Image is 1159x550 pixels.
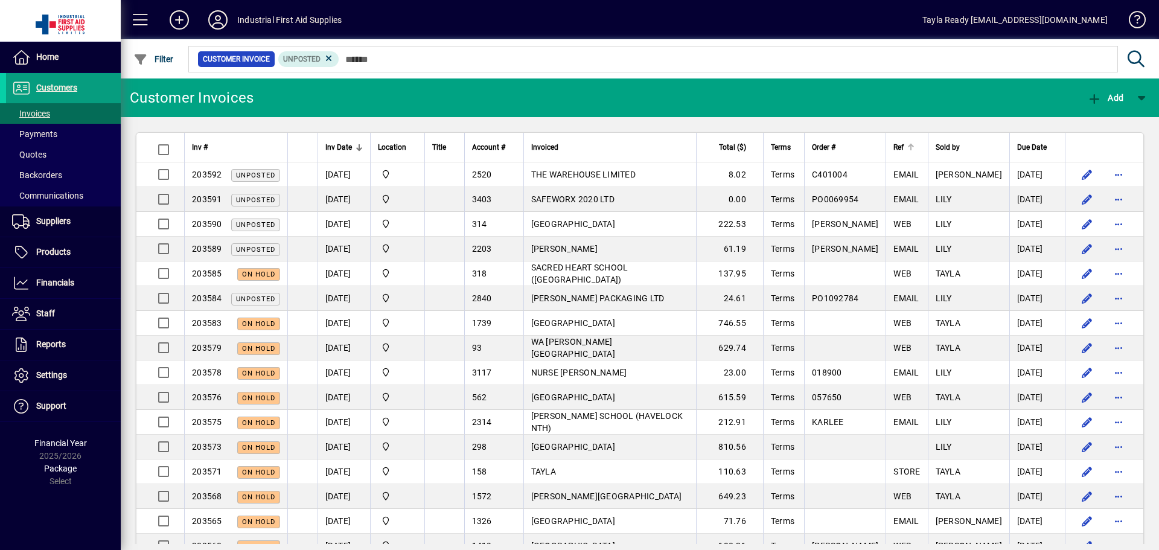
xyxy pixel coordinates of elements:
span: SACRED HEART SCHOOL ([GEOGRAPHIC_DATA]) [531,263,628,284]
span: EMAIL [893,194,919,204]
a: Communications [6,185,121,206]
button: More options [1109,511,1128,531]
div: Due Date [1017,141,1058,154]
td: [DATE] [318,410,370,435]
button: More options [1109,313,1128,333]
td: [DATE] [318,162,370,187]
td: 61.19 [696,237,763,261]
span: STORE [893,467,920,476]
span: 203585 [192,269,222,278]
span: INDUSTRIAL FIRST AID SUPPLIES LTD [378,217,417,231]
a: Home [6,42,121,72]
td: [DATE] [318,237,370,261]
span: WEB [893,219,912,229]
button: Edit [1078,388,1097,407]
span: Filter [133,54,174,64]
td: [DATE] [318,212,370,237]
td: [DATE] [318,286,370,311]
td: [DATE] [318,459,370,484]
td: [DATE] [1009,435,1065,459]
span: Customer Invoice [203,53,270,65]
span: [PERSON_NAME] [936,170,1002,179]
span: Unposted [236,246,275,254]
button: Add [1084,87,1126,109]
button: Add [160,9,199,31]
button: More options [1109,487,1128,506]
span: Order # [812,141,835,154]
span: Total ($) [719,141,746,154]
button: Edit [1078,165,1097,184]
span: Terms [771,343,794,353]
span: 203579 [192,343,222,353]
a: Knowledge Base [1120,2,1144,42]
td: [DATE] [318,484,370,509]
div: Industrial First Aid Supplies [237,10,342,30]
span: On hold [242,320,275,328]
span: 3117 [472,368,492,377]
span: Terms [771,516,794,526]
span: Title [432,141,446,154]
td: 23.00 [696,360,763,385]
span: Terms [771,293,794,303]
span: Terms [771,442,794,452]
span: EMAIL [893,417,919,427]
span: Sold by [936,141,960,154]
td: [DATE] [1009,459,1065,484]
span: TAYLA [936,269,960,278]
a: Products [6,237,121,267]
span: INDUSTRIAL FIRST AID SUPPLIES LTD [378,415,417,429]
button: More options [1109,239,1128,258]
td: [DATE] [318,261,370,286]
span: INDUSTRIAL FIRST AID SUPPLIES LTD [378,490,417,503]
span: Add [1087,93,1123,103]
span: Terms [771,318,794,328]
span: INDUSTRIAL FIRST AID SUPPLIES LTD [378,341,417,354]
span: EMAIL [893,516,919,526]
span: [GEOGRAPHIC_DATA] [531,442,615,452]
span: On hold [242,394,275,402]
span: WEB [893,392,912,402]
span: Payments [12,129,57,139]
span: EMAIL [893,170,919,179]
span: [PERSON_NAME][GEOGRAPHIC_DATA] [531,491,682,501]
span: Terms [771,219,794,229]
span: Customers [36,83,77,92]
span: 318 [472,269,487,278]
span: LILY [936,442,952,452]
span: INDUSTRIAL FIRST AID SUPPLIES LTD [378,193,417,206]
span: Ref [893,141,904,154]
span: LILY [936,417,952,427]
td: 0.00 [696,187,763,212]
a: Settings [6,360,121,391]
span: [PERSON_NAME] [936,516,1002,526]
div: Location [378,141,417,154]
span: WEB [893,318,912,328]
span: Inv Date [325,141,352,154]
span: 1326 [472,516,492,526]
a: Suppliers [6,206,121,237]
span: Account # [472,141,505,154]
span: Terms [771,368,794,377]
button: More options [1109,338,1128,357]
span: INDUSTRIAL FIRST AID SUPPLIES LTD [378,292,417,305]
span: TAYLA [936,343,960,353]
span: Terms [771,392,794,402]
span: Home [36,52,59,62]
a: Reports [6,330,121,360]
span: 203583 [192,318,222,328]
span: Quotes [12,150,46,159]
span: KARLEE [812,417,844,427]
span: [GEOGRAPHIC_DATA] [531,516,615,526]
span: Staff [36,309,55,318]
button: Edit [1078,313,1097,333]
td: 810.56 [696,435,763,459]
span: INDUSTRIAL FIRST AID SUPPLIES LTD [378,242,417,255]
button: More options [1109,363,1128,382]
div: Ref [893,141,920,154]
span: INDUSTRIAL FIRST AID SUPPLIES LTD [378,366,417,379]
button: Edit [1078,338,1097,357]
td: [DATE] [318,385,370,410]
td: [DATE] [1009,237,1065,261]
span: 158 [472,467,487,476]
span: EMAIL [893,368,919,377]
